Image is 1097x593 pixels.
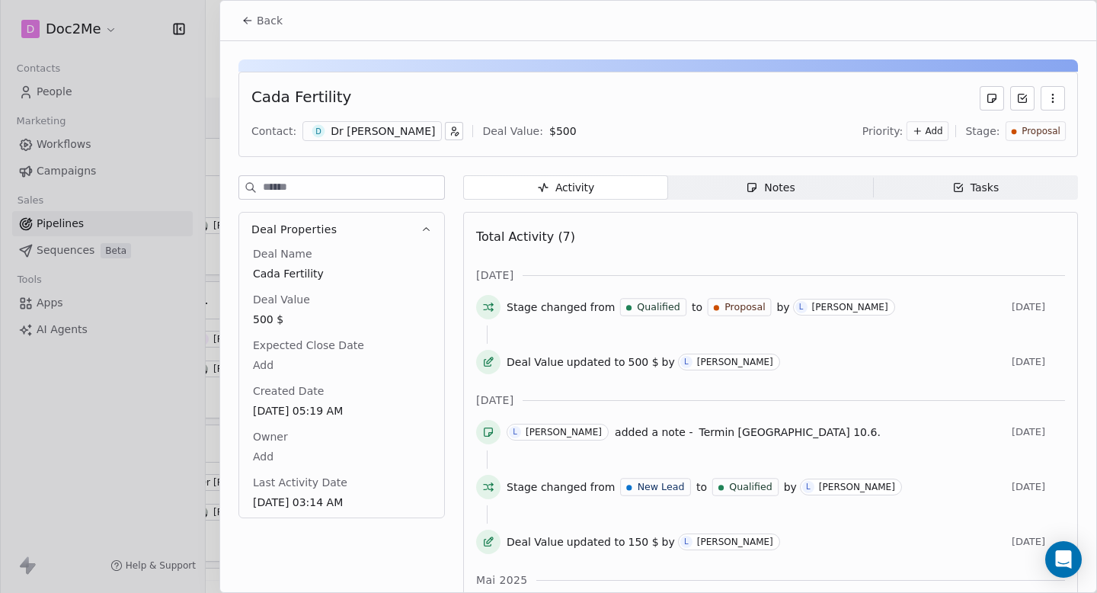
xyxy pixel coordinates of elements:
[684,356,689,368] div: L
[776,300,789,315] span: by
[251,86,351,111] div: Cada Fertility
[862,123,904,139] span: Priority:
[507,300,615,315] span: Stage changed from
[1012,481,1065,493] span: [DATE]
[331,123,435,139] div: Dr [PERSON_NAME]
[819,482,895,492] div: [PERSON_NAME]
[662,354,675,370] span: by
[697,537,773,547] div: [PERSON_NAME]
[615,425,692,440] span: added a note -
[662,534,675,550] span: by
[806,481,811,493] div: L
[724,300,765,314] span: Proposal
[746,180,795,196] div: Notes
[526,427,602,438] div: [PERSON_NAME]
[250,246,315,261] span: Deal Name
[812,302,888,313] div: [PERSON_NAME]
[239,213,444,246] button: Deal Properties
[476,572,527,588] span: Mai 2025
[638,300,680,314] span: Qualified
[482,123,542,139] div: Deal Value:
[697,357,773,367] div: [PERSON_NAME]
[507,354,564,370] span: Deal Value
[699,423,880,441] a: Termin [GEOGRAPHIC_DATA] 10.6.
[250,383,327,399] span: Created Date
[232,7,292,34] button: Back
[1022,125,1060,138] span: Proposal
[507,479,615,495] span: Stage changed from
[1012,356,1065,368] span: [DATE]
[1012,426,1065,438] span: [DATE]
[507,534,564,550] span: Deal Value
[253,357,430,373] span: Add
[253,266,430,281] span: Cada Fertility
[253,449,430,464] span: Add
[699,426,880,438] span: Termin [GEOGRAPHIC_DATA] 10.6.
[476,393,513,408] span: [DATE]
[965,123,999,139] span: Stage:
[567,534,625,550] span: updated to
[684,536,689,548] div: L
[628,354,659,370] span: 500 $
[638,480,685,494] span: New Lead
[239,246,444,518] div: Deal Properties
[513,426,517,438] div: L
[250,429,291,444] span: Owner
[312,125,325,138] span: D
[926,125,943,138] span: Add
[251,222,337,237] span: Deal Properties
[1045,541,1082,578] div: Open Intercom Messenger
[476,268,513,283] span: [DATE]
[1012,536,1065,548] span: [DATE]
[476,229,575,244] span: Total Activity (7)
[628,534,659,550] span: 150 $
[250,292,313,307] span: Deal Value
[692,300,702,315] span: to
[567,354,625,370] span: updated to
[799,301,804,313] div: L
[696,479,707,495] span: to
[1012,301,1065,313] span: [DATE]
[251,123,296,139] div: Contact:
[253,312,430,327] span: 500 $
[250,338,367,353] span: Expected Close Date
[257,13,283,28] span: Back
[253,403,430,418] span: [DATE] 05:19 AM
[729,480,772,494] span: Qualified
[250,475,350,490] span: Last Activity Date
[952,180,999,196] div: Tasks
[784,479,797,495] span: by
[549,125,577,137] span: $ 500
[253,495,430,510] span: [DATE] 03:14 AM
